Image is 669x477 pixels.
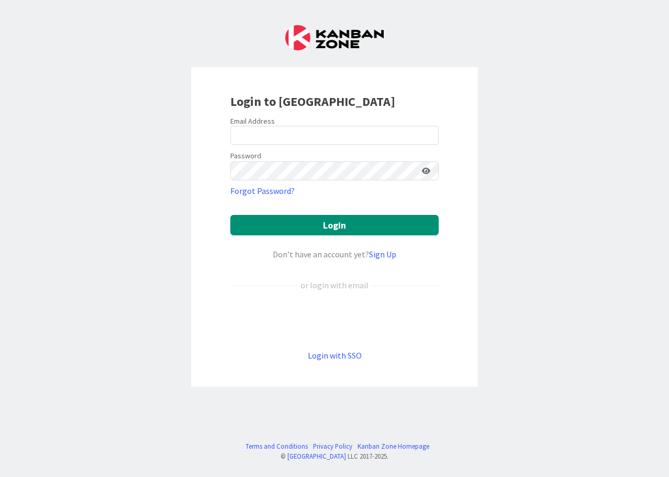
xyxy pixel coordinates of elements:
[308,350,362,361] a: Login with SSO
[230,150,261,161] label: Password
[230,215,439,235] button: Login
[298,279,371,291] div: or login with email
[246,441,308,451] a: Terms and Conditions
[358,441,429,451] a: Kanban Zone Homepage
[285,25,384,50] img: Kanban Zone
[287,452,346,460] a: [GEOGRAPHIC_DATA]
[230,116,275,126] label: Email Address
[230,185,295,197] a: Forgot Password?
[230,248,439,261] div: Don’t have an account yet?
[230,93,395,110] b: Login to [GEOGRAPHIC_DATA]
[225,309,444,332] iframe: Botão Iniciar sessão com o Google
[313,441,352,451] a: Privacy Policy
[240,451,429,461] div: © LLC 2017- 2025 .
[369,249,396,259] a: Sign Up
